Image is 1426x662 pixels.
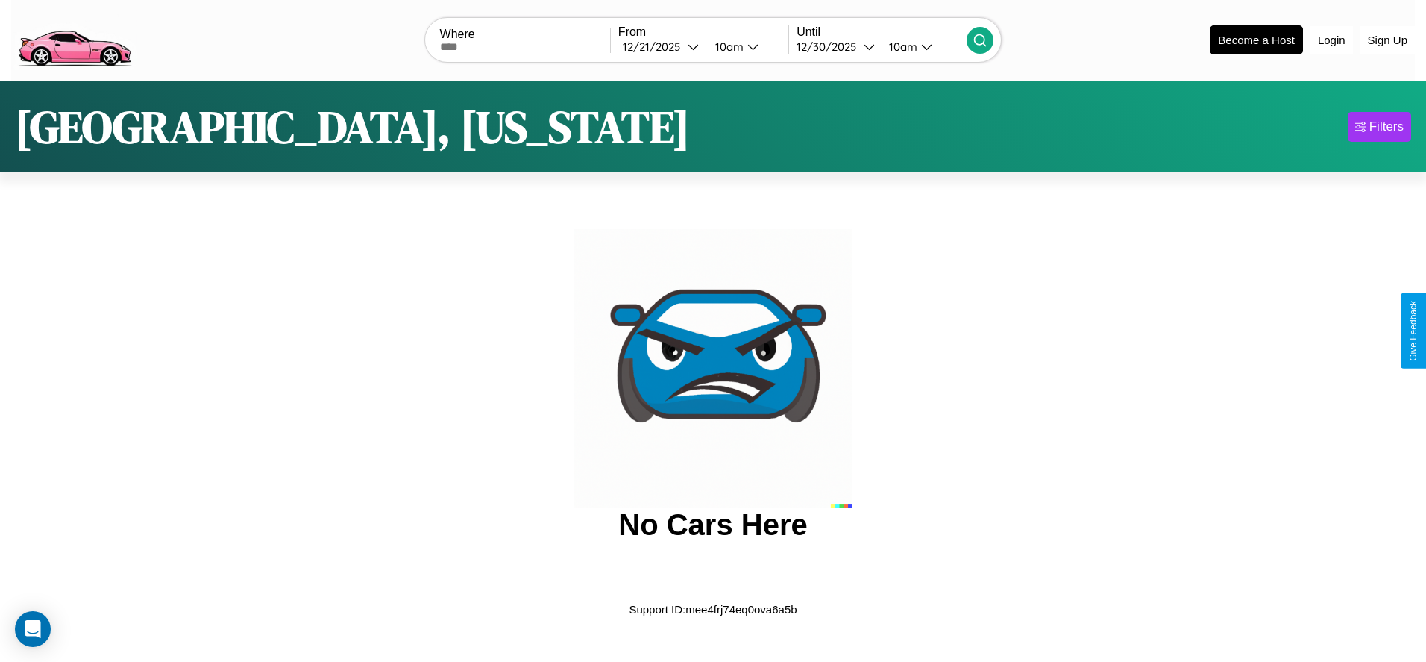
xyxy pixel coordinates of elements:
h2: No Cars Here [618,508,807,542]
button: Filters [1348,112,1411,142]
div: Give Feedback [1408,301,1419,361]
div: 12 / 21 / 2025 [623,40,688,54]
label: Where [440,28,610,41]
label: Until [797,25,967,39]
button: Login [1310,26,1353,54]
img: logo [11,7,137,70]
h1: [GEOGRAPHIC_DATA], [US_STATE] [15,96,690,157]
button: Become a Host [1210,25,1303,54]
button: Sign Up [1360,26,1415,54]
label: From [618,25,788,39]
button: 10am [703,39,788,54]
p: Support ID: mee4frj74eq0ova6a5b [629,599,797,619]
div: Filters [1369,119,1404,134]
div: Open Intercom Messenger [15,611,51,647]
div: 10am [882,40,921,54]
button: 10am [877,39,967,54]
div: 12 / 30 / 2025 [797,40,864,54]
div: 10am [708,40,747,54]
button: 12/21/2025 [618,39,703,54]
img: car [574,229,852,508]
